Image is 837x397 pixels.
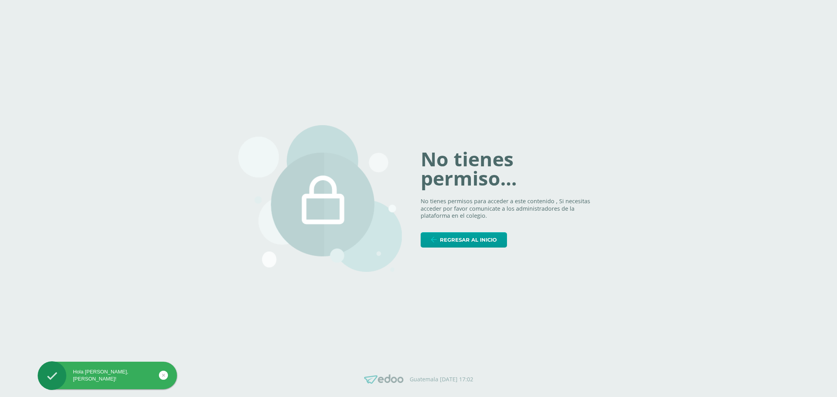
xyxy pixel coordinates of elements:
[421,149,599,188] h1: No tienes permiso...
[421,198,599,220] p: No tienes permisos para acceder a este contenido , Si necesitas acceder por favor comunicate a lo...
[364,374,403,384] img: Edoo
[410,376,473,383] p: Guatemala [DATE] 17:02
[421,232,507,248] a: Regresar al inicio
[38,368,177,382] div: Hola [PERSON_NAME], [PERSON_NAME]!
[440,233,497,247] span: Regresar al inicio
[238,125,402,272] img: 403.png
